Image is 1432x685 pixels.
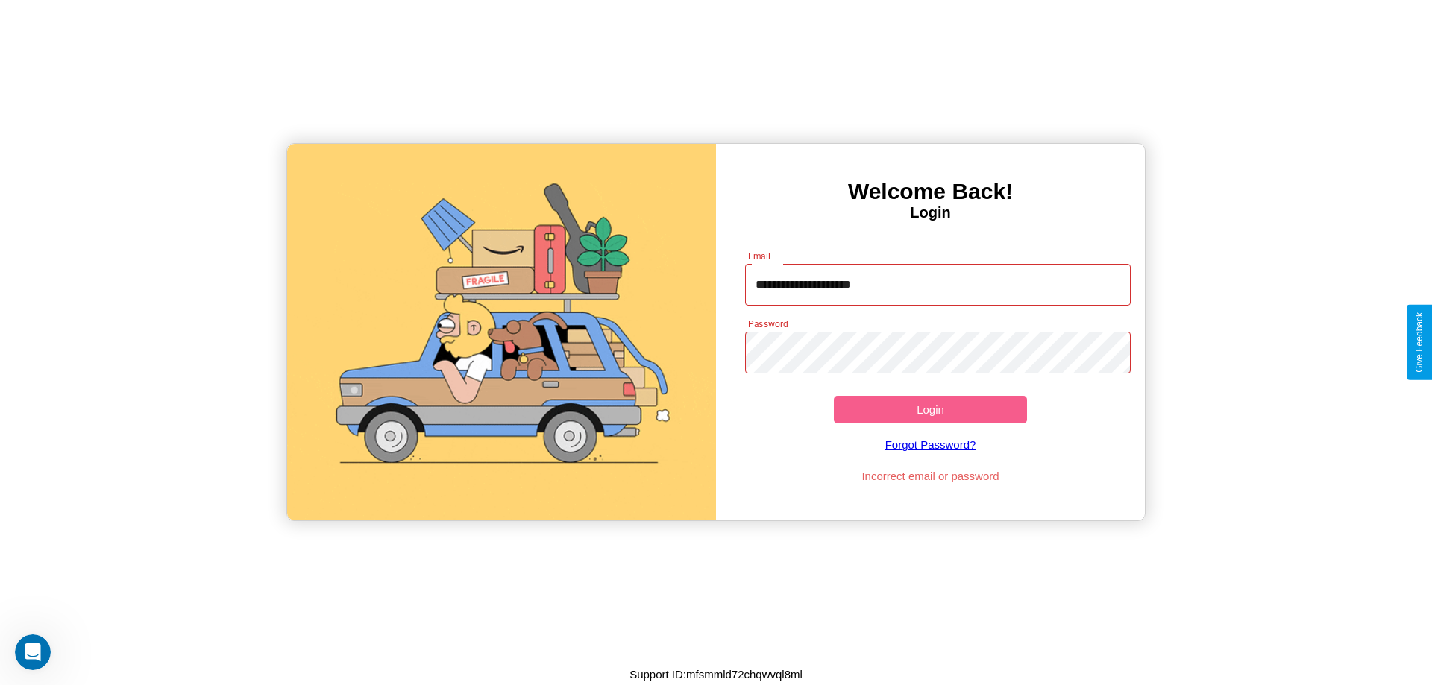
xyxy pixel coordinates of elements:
[738,466,1124,486] p: Incorrect email or password
[629,664,803,684] p: Support ID: mfsmmld72chqwvql8ml
[748,250,771,262] label: Email
[738,423,1124,466] a: Forgot Password?
[748,318,788,330] label: Password
[1414,312,1425,373] div: Give Feedback
[716,179,1145,204] h3: Welcome Back!
[287,144,716,520] img: gif
[716,204,1145,221] h4: Login
[15,634,51,670] iframe: Intercom live chat
[834,396,1027,423] button: Login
